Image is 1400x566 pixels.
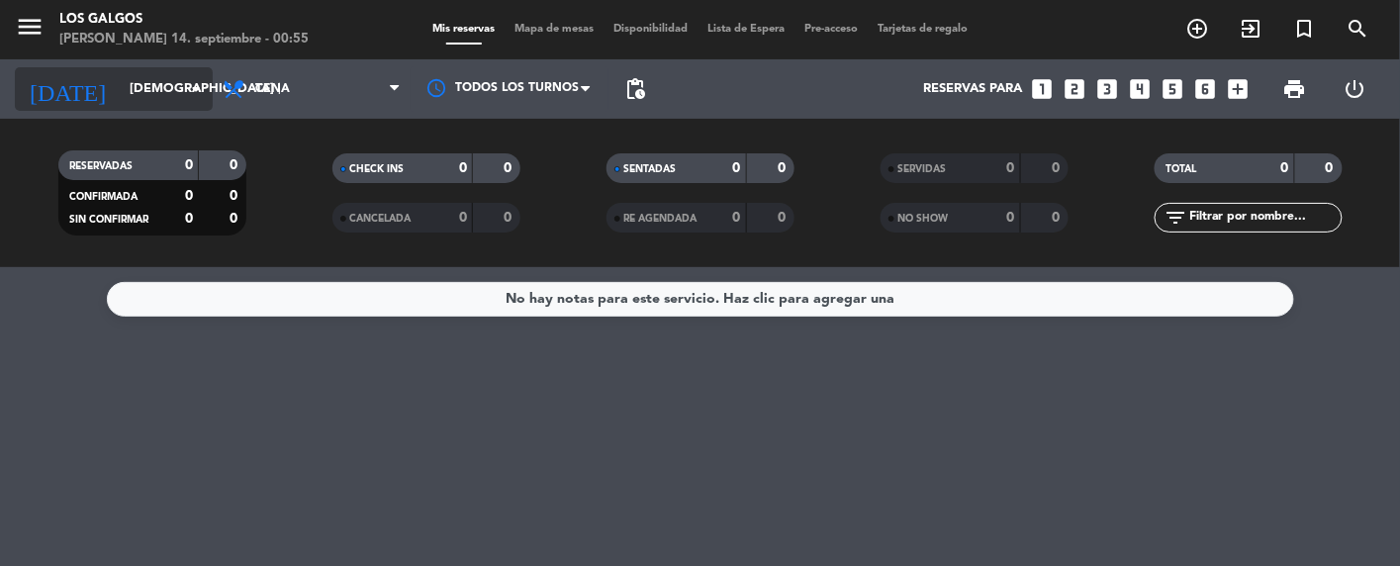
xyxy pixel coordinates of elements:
[1283,77,1307,101] span: print
[898,164,947,174] span: SERVIDAS
[898,214,949,224] span: NO SHOW
[733,211,741,225] strong: 0
[1326,161,1338,175] strong: 0
[504,211,515,225] strong: 0
[1167,164,1197,174] span: TOTAL
[1007,161,1015,175] strong: 0
[1165,206,1188,230] i: filter_list
[778,161,790,175] strong: 0
[1094,76,1120,102] i: looks_3
[1240,17,1263,41] i: exit_to_app
[1347,17,1370,41] i: search
[1225,76,1251,102] i: add_box
[1186,17,1210,41] i: add_circle_outline
[350,164,405,174] span: CHECK INS
[59,30,309,49] div: [PERSON_NAME] 14. septiembre - 00:55
[459,161,467,175] strong: 0
[794,24,868,35] span: Pre-acceso
[505,24,604,35] span: Mapa de mesas
[70,192,139,202] span: CONFIRMADA
[1052,161,1064,175] strong: 0
[185,158,193,172] strong: 0
[1293,17,1317,41] i: turned_in_not
[506,288,894,311] div: No hay notas para este servicio. Haz clic para agregar una
[15,67,120,111] i: [DATE]
[778,211,790,225] strong: 0
[459,211,467,225] strong: 0
[1344,77,1367,101] i: power_settings_new
[1052,211,1064,225] strong: 0
[230,189,241,203] strong: 0
[15,12,45,42] i: menu
[1127,76,1153,102] i: looks_4
[230,212,241,226] strong: 0
[1029,76,1055,102] i: looks_one
[70,215,149,225] span: SIN CONFIRMAR
[184,77,208,101] i: arrow_drop_down
[1325,59,1385,119] div: LOG OUT
[504,161,515,175] strong: 0
[604,24,698,35] span: Disponibilidad
[698,24,794,35] span: Lista de Espera
[255,82,290,96] span: Cena
[624,164,677,174] span: SENTADAS
[1062,76,1087,102] i: looks_two
[422,24,505,35] span: Mis reservas
[185,189,193,203] strong: 0
[15,12,45,48] button: menu
[624,214,698,224] span: RE AGENDADA
[70,161,134,171] span: RESERVADAS
[59,10,309,30] div: Los Galgos
[1160,76,1185,102] i: looks_5
[230,158,241,172] strong: 0
[923,81,1022,97] span: Reservas para
[868,24,978,35] span: Tarjetas de regalo
[185,212,193,226] strong: 0
[1188,207,1342,229] input: Filtrar por nombre...
[1192,76,1218,102] i: looks_6
[733,161,741,175] strong: 0
[623,77,647,101] span: pending_actions
[1281,161,1289,175] strong: 0
[1007,211,1015,225] strong: 0
[350,214,412,224] span: CANCELADA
